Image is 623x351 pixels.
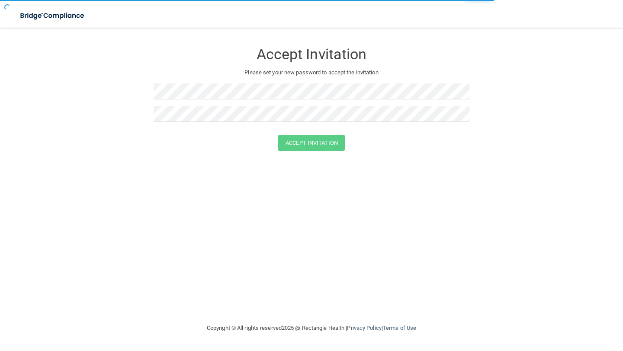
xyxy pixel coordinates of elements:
img: bridge_compliance_login_screen.278c3ca4.svg [13,7,93,25]
div: Copyright © All rights reserved 2025 @ Rectangle Health | | [154,314,469,342]
h3: Accept Invitation [154,46,469,62]
a: Privacy Policy [347,325,381,331]
a: Terms of Use [383,325,416,331]
p: Please set your new password to accept the invitation [160,67,463,78]
button: Accept Invitation [278,135,345,151]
